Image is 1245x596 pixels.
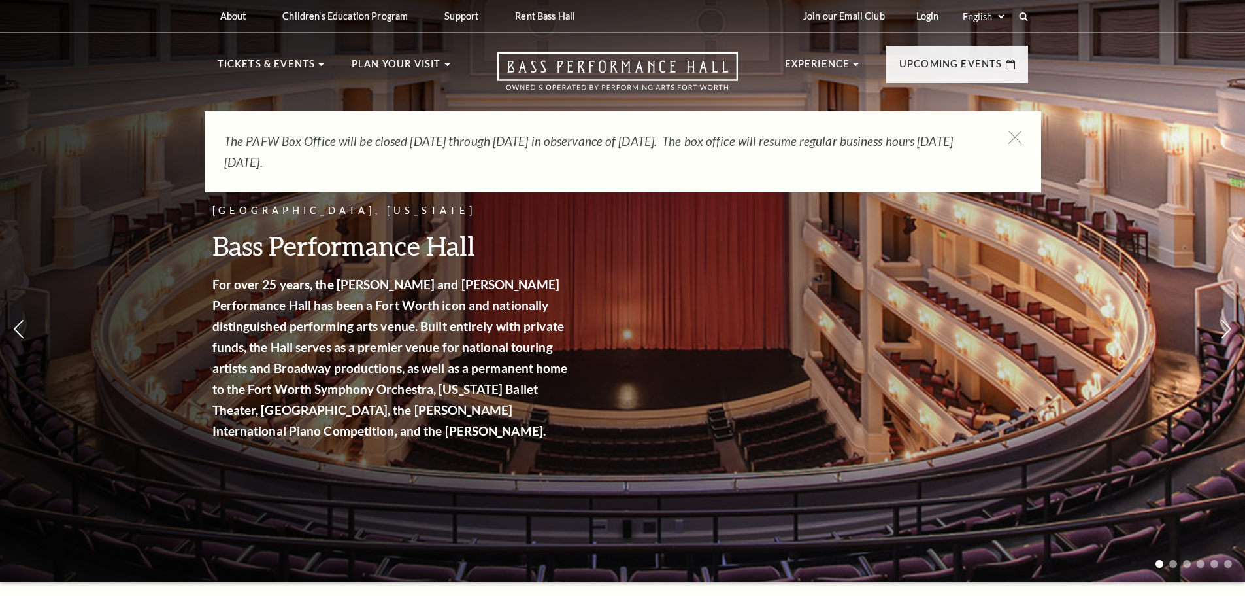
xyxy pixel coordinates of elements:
[899,56,1003,80] p: Upcoming Events
[444,10,478,22] p: Support
[212,229,572,262] h3: Bass Performance Hall
[515,10,575,22] p: Rent Bass Hall
[212,277,568,438] strong: For over 25 years, the [PERSON_NAME] and [PERSON_NAME] Performance Hall has been a Fort Worth ico...
[282,10,408,22] p: Children's Education Program
[224,133,953,169] em: The PAFW Box Office will be closed [DATE] through [DATE] in observance of [DATE]. The box office ...
[960,10,1006,23] select: Select:
[212,203,572,219] p: [GEOGRAPHIC_DATA], [US_STATE]
[218,56,316,80] p: Tickets & Events
[220,10,246,22] p: About
[352,56,441,80] p: Plan Your Visit
[785,56,850,80] p: Experience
